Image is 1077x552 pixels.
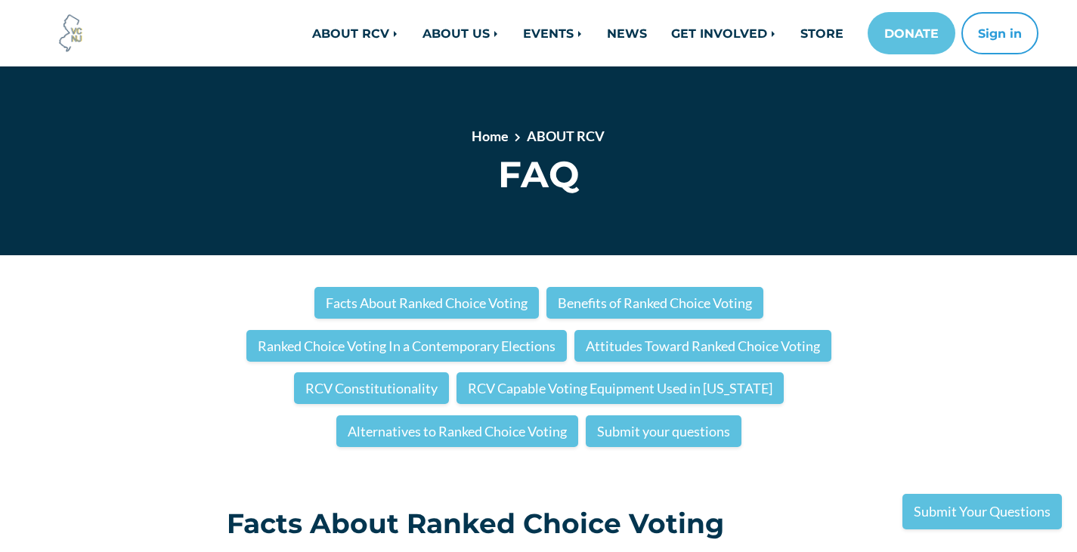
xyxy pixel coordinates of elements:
[961,12,1038,54] button: Sign in or sign up
[280,126,796,153] nav: breadcrumb
[659,18,788,48] a: GET INVOLVED
[314,287,539,319] a: Facts About Ranked Choice Voting
[336,415,578,447] a: Alternatives to Ranked Choice Voting
[868,12,955,54] a: DONATE
[294,372,449,404] a: RCV Constitutionality
[902,494,1062,529] a: Submit Your Questions
[456,372,784,404] a: RCV Capable Voting Equipment Used in [US_STATE]
[511,18,595,48] a: EVENTS
[527,128,605,144] a: ABOUT RCV
[51,13,91,54] img: Voter Choice NJ
[410,18,511,48] a: ABOUT US
[595,18,659,48] a: NEWS
[472,128,509,144] a: Home
[788,18,856,48] a: STORE
[546,287,763,319] a: Benefits of Ranked Choice Voting
[300,18,410,48] a: ABOUT RCV
[574,330,831,362] a: Attitudes Toward Ranked Choice Voting
[246,330,567,362] a: Ranked Choice Voting In a Contemporary Elections
[586,415,741,447] a: Submit your questions
[215,12,1038,54] nav: Main navigation
[227,153,850,196] h1: FAQ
